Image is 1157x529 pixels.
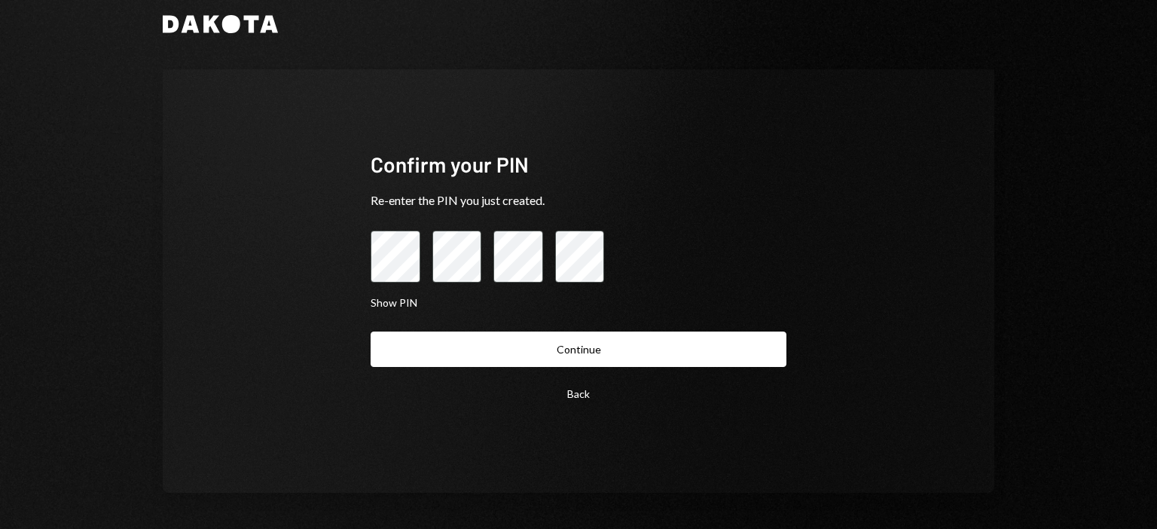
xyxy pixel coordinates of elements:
div: Confirm your PIN [371,150,786,179]
div: Re-enter the PIN you just created. [371,191,786,209]
button: Back [371,376,786,411]
button: Show PIN [371,296,417,310]
button: Continue [371,332,786,367]
input: pin code 2 of 4 [432,231,482,283]
input: pin code 4 of 4 [555,231,605,283]
input: pin code 3 of 4 [493,231,543,283]
input: pin code 1 of 4 [371,231,420,283]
